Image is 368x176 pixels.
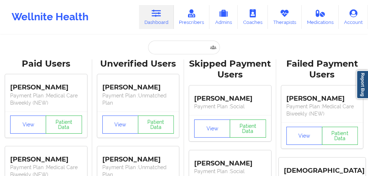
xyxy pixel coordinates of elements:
[5,58,87,70] div: Paid Users
[230,120,266,138] button: Patient Data
[268,5,302,29] a: Therapists
[10,92,82,106] p: Payment Plan : Medical Care Biweekly (NEW)
[10,78,82,92] div: [PERSON_NAME]
[302,5,339,29] a: Medications
[194,89,266,103] div: [PERSON_NAME]
[286,127,322,145] button: View
[281,58,363,81] div: Failed Payment Users
[286,89,358,103] div: [PERSON_NAME]
[356,70,368,99] a: Report Bug
[46,116,82,134] button: Patient Data
[339,5,368,29] a: Account
[174,5,210,29] a: Prescribers
[194,120,230,138] button: View
[238,5,268,29] a: Coaches
[209,5,238,29] a: Admins
[10,150,82,164] div: [PERSON_NAME]
[10,116,46,134] button: View
[194,103,266,110] p: Payment Plan : Social
[194,168,266,175] p: Payment Plan : Social
[139,5,174,29] a: Dashboard
[286,103,358,117] p: Payment Plan : Medical Care Biweekly (NEW)
[322,127,358,145] button: Patient Data
[97,58,179,70] div: Unverified Users
[138,116,174,134] button: Patient Data
[102,92,174,106] p: Payment Plan : Unmatched Plan
[102,78,174,92] div: [PERSON_NAME]
[102,150,174,164] div: [PERSON_NAME]
[194,154,266,168] div: [PERSON_NAME]
[102,116,138,134] button: View
[189,58,271,81] div: Skipped Payment Users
